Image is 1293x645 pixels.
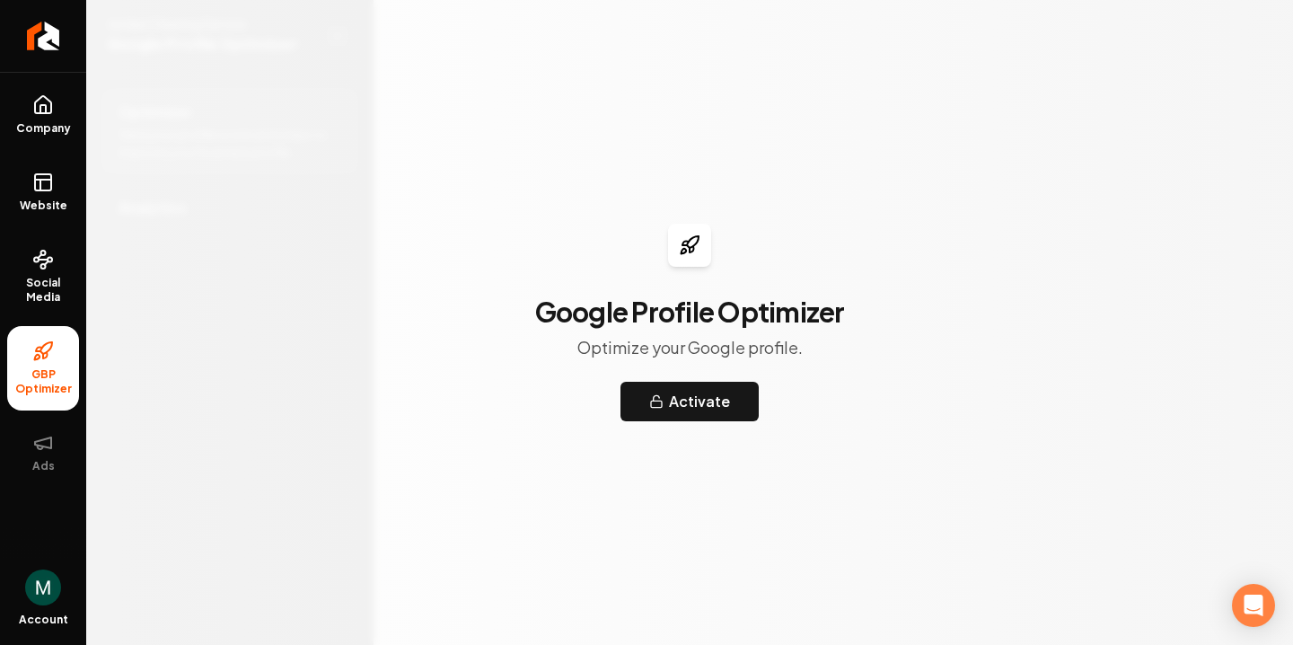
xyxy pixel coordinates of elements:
span: Ads [25,459,62,473]
span: Company [9,121,78,136]
span: GBP Optimizer [7,367,79,396]
a: Company [7,80,79,150]
img: Mohammad ALSHARU [25,570,61,605]
button: Open user button [25,570,61,605]
a: Social Media [7,234,79,319]
img: Rebolt Logo [27,22,60,50]
a: Website [7,157,79,227]
span: Website [13,199,75,213]
span: Social Media [7,276,79,305]
button: Ads [7,418,79,488]
div: Open Intercom Messenger [1232,584,1275,627]
span: Account [19,613,68,627]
